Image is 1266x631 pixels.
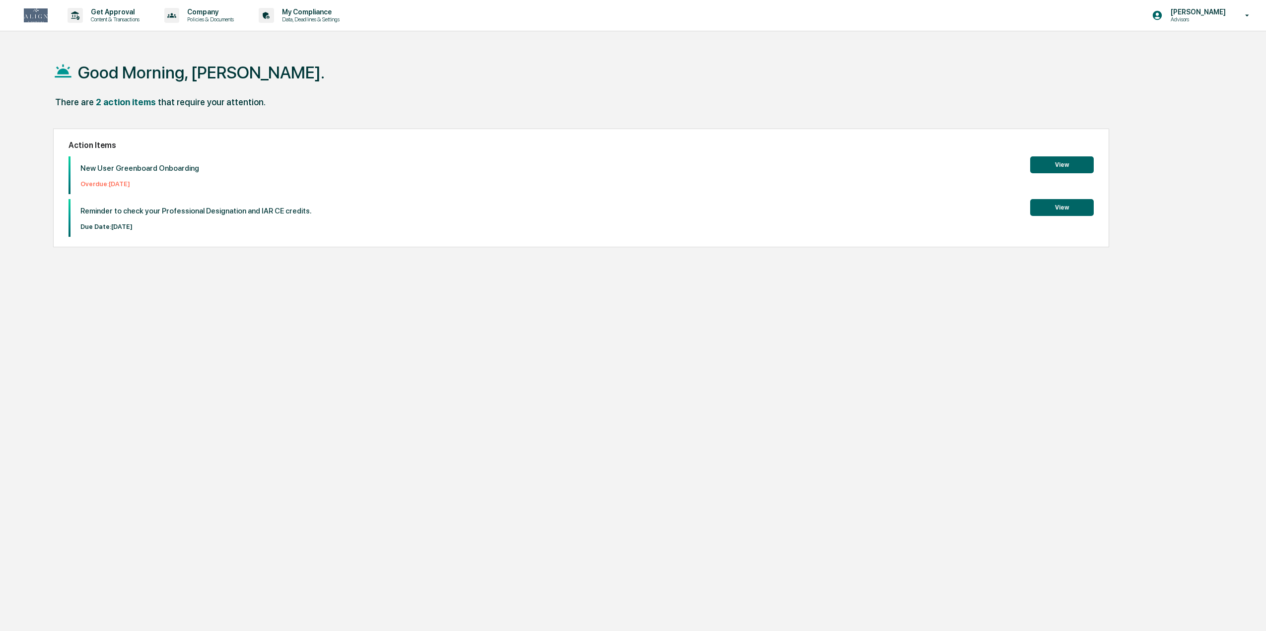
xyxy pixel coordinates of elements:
[158,97,266,107] div: that require your attention.
[1030,199,1094,216] button: View
[83,16,144,23] p: Content & Transactions
[24,8,48,22] img: logo
[96,97,156,107] div: 2 action items
[1030,159,1094,169] a: View
[1163,8,1231,16] p: [PERSON_NAME]
[80,164,199,173] p: New User Greenboard Onboarding
[55,97,94,107] div: There are
[80,223,312,230] p: Due Date: [DATE]
[69,140,1094,150] h2: Action Items
[179,8,239,16] p: Company
[179,16,239,23] p: Policies & Documents
[78,63,325,82] h1: Good Morning, [PERSON_NAME].
[80,180,199,188] p: Overdue: [DATE]
[80,207,312,215] p: Reminder to check your Professional Designation and IAR CE credits.
[274,16,345,23] p: Data, Deadlines & Settings
[1163,16,1231,23] p: Advisors
[1030,202,1094,211] a: View
[83,8,144,16] p: Get Approval
[1030,156,1094,173] button: View
[274,8,345,16] p: My Compliance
